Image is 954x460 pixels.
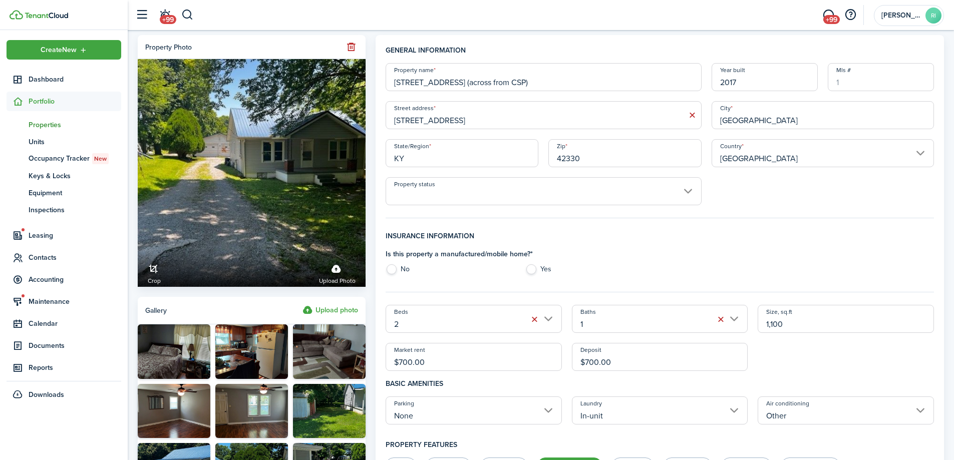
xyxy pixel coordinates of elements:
[386,249,655,259] h4: Is this property a manufactured/mobile home? *
[215,384,288,438] img: living room 2.jpg
[319,259,356,286] label: Upload photo
[29,296,121,307] span: Maintenance
[29,188,121,198] span: Equipment
[29,205,121,215] span: Inspections
[319,276,356,286] span: Upload photo
[386,432,934,457] h4: Property features
[7,116,121,133] a: Properties
[29,318,121,329] span: Calendar
[29,137,121,147] span: Units
[525,264,655,279] label: Yes
[881,12,921,19] span: RANDALL INVESTMENT PROPERTIES
[41,47,77,54] span: Create New
[138,384,210,438] img: living room.jpg
[29,252,121,263] span: Contacts
[572,343,748,371] input: 0.00
[29,340,121,351] span: Documents
[29,230,121,241] span: Leasing
[7,70,121,89] a: Dashboard
[528,312,542,326] button: Clear
[132,6,151,25] button: Open sidebar
[29,153,121,164] span: Occupancy Tracker
[7,133,121,150] a: Units
[138,324,210,379] img: bedroom #2.jpg
[828,63,934,91] input: 1
[293,384,366,438] img: outside 4.jpg
[215,324,288,379] img: kitche.jpg
[29,389,64,400] span: Downloads
[819,3,838,28] a: Messaging
[344,40,358,54] button: Remove file
[386,396,562,424] input: Parking
[29,74,121,85] span: Dashboard
[29,362,121,373] span: Reports
[386,371,934,396] h4: Basic amenities
[29,274,121,285] span: Accounting
[7,358,121,377] a: Reports
[10,10,23,20] img: TenantCloud
[293,324,366,379] img: LIVING ROOM.jpg
[148,259,161,286] a: Crop
[145,42,192,53] div: Property photo
[145,305,167,316] span: Gallery
[7,184,121,201] a: Equipment
[25,13,68,19] img: TenantCloud
[925,8,941,24] avatar-text: RI
[386,45,934,63] h4: General information
[714,312,728,326] button: Clear
[7,40,121,60] button: Open menu
[29,171,121,181] span: Keys & Locks
[7,201,121,218] a: Inspections
[758,305,934,333] input: 0.00
[386,343,562,371] input: 0.00
[29,96,121,107] span: Portfolio
[386,264,515,279] label: No
[823,15,840,24] span: +99
[386,231,934,249] h4: Insurance information
[386,101,701,129] input: Start typing the address and then select from the dropdown
[155,3,174,28] a: Notifications
[94,154,107,163] span: New
[758,396,934,424] input: Air conditioning
[181,7,194,24] button: Search
[7,167,121,184] a: Keys & Locks
[842,7,859,24] button: Open resource center
[148,276,161,286] span: Crop
[572,396,748,424] input: Laundry
[7,150,121,167] a: Occupancy TrackerNew
[160,15,176,24] span: +99
[29,120,121,130] span: Properties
